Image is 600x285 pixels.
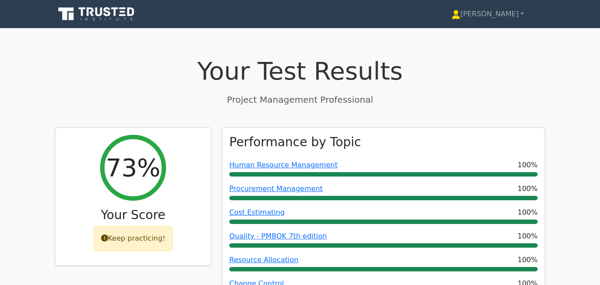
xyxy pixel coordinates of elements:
[229,256,298,264] a: Resource Allocation
[229,161,338,169] a: Human Resource Management
[517,207,538,218] span: 100%
[55,56,545,86] h1: Your Test Results
[229,208,285,216] a: Cost Estimating
[430,5,545,23] a: [PERSON_NAME]
[229,184,323,193] a: Procurement Management
[106,153,160,182] h2: 73%
[517,184,538,194] span: 100%
[229,135,361,150] h3: Performance by Topic
[62,208,204,223] h3: Your Score
[229,232,327,240] a: Quality - PMBOK 7th edition
[517,255,538,265] span: 100%
[94,226,173,251] div: Keep practicing!
[517,160,538,170] span: 100%
[517,231,538,242] span: 100%
[55,93,545,106] p: Project Management Professional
